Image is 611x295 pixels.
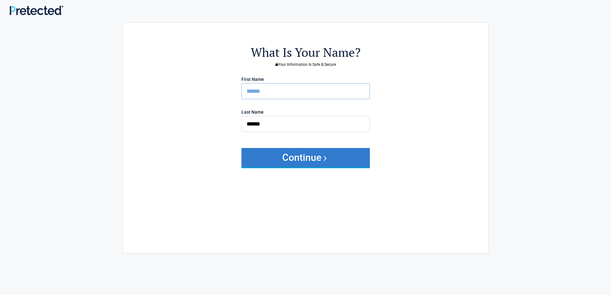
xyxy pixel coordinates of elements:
[241,110,264,114] label: Last Name
[241,148,370,167] button: Continue
[10,5,63,15] img: Main Logo
[241,77,264,82] label: First Name
[158,63,453,66] h3: Your Information Is Safe & Secure
[158,44,453,61] h2: What Is Your Name?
